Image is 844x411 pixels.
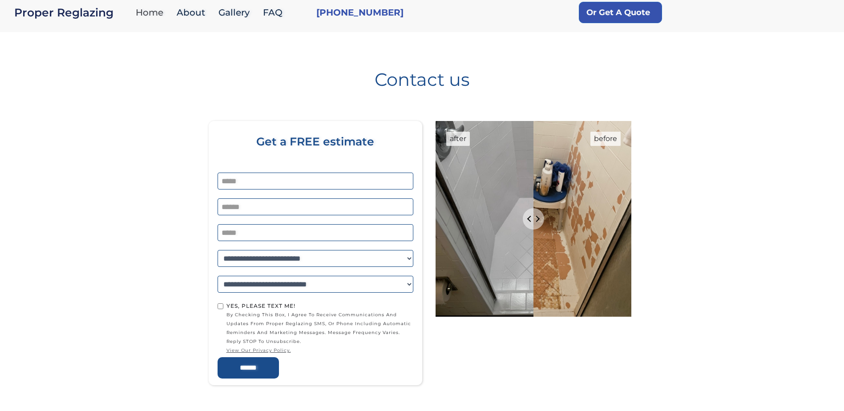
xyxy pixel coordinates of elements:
div: Yes, Please text me! [226,302,413,310]
div: Get a FREE estimate [218,135,413,173]
a: Or Get A Quote [579,2,662,23]
a: FAQ [258,3,291,22]
h1: Contact us [13,64,831,89]
div: Proper Reglazing [14,6,131,19]
input: Yes, Please text me!by checking this box, I agree to receive communications and updates from Prop... [218,303,223,309]
a: About [172,3,214,22]
span: by checking this box, I agree to receive communications and updates from Proper Reglazing SMS, or... [226,310,413,355]
a: Home [131,3,172,22]
form: Home page form [213,135,418,379]
a: view our privacy policy. [226,346,413,355]
a: [PHONE_NUMBER] [316,6,404,19]
a: Gallery [214,3,258,22]
a: home [14,6,131,19]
